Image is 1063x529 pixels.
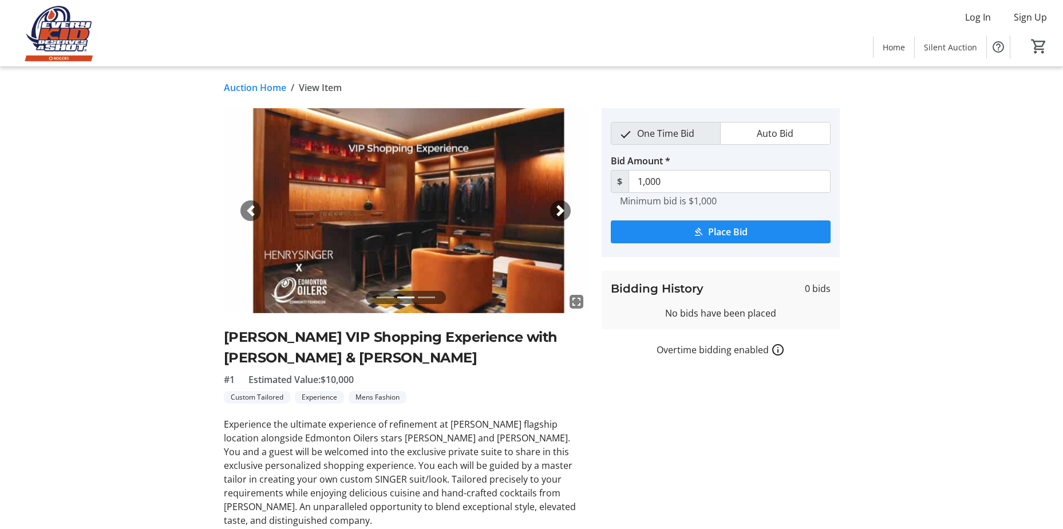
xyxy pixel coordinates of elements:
span: / [291,81,294,94]
tr-hint: Minimum bid is $1,000 [620,195,717,207]
span: 0 bids [805,282,831,295]
button: Cart [1029,36,1049,57]
label: Bid Amount * [611,154,670,168]
span: $ [611,170,629,193]
div: Overtime bidding enabled [602,343,840,357]
a: Home [874,37,914,58]
span: Silent Auction [924,41,977,53]
span: Place Bid [708,225,748,239]
div: No bids have been placed [611,306,831,320]
img: Edmonton Oilers Community Foundation's Logo [7,5,109,62]
span: Home [883,41,905,53]
a: Auction Home [224,81,286,94]
button: Help [987,35,1010,58]
h3: Bidding History [611,280,704,297]
span: #1 [224,373,235,386]
tr-label-badge: Experience [295,391,344,404]
a: Silent Auction [915,37,986,58]
button: Sign Up [1005,8,1056,26]
span: Estimated Value: $10,000 [248,373,354,386]
span: View Item [299,81,342,94]
p: Experience the ultimate experience of refinement at [PERSON_NAME] flagship location alongside Edm... [224,417,588,527]
tr-label-badge: Custom Tailored [224,391,290,404]
span: Sign Up [1014,10,1047,24]
span: Auto Bid [750,123,800,144]
span: Log In [965,10,991,24]
tr-label-badge: Mens Fashion [349,391,406,404]
img: Image [224,108,588,313]
button: Log In [956,8,1000,26]
button: Place Bid [611,220,831,243]
a: How overtime bidding works for silent auctions [771,343,785,357]
mat-icon: fullscreen [570,295,583,309]
span: One Time Bid [630,123,701,144]
h2: [PERSON_NAME] VIP Shopping Experience with [PERSON_NAME] & [PERSON_NAME] [224,327,588,368]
